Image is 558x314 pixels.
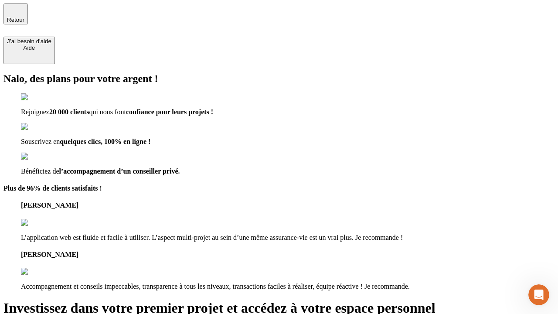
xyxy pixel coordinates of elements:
h4: [PERSON_NAME] [21,201,555,209]
img: reviews stars [21,219,64,227]
span: l’accompagnement d’un conseiller privé. [59,167,180,175]
iframe: Intercom live chat [528,284,549,305]
span: Souscrivez en [21,138,60,145]
h4: Plus de 96% de clients satisfaits ! [3,184,555,192]
h2: Nalo, des plans pour votre argent ! [3,73,555,85]
span: Retour [7,17,24,23]
div: J’ai besoin d'aide [7,38,51,44]
span: Rejoignez [21,108,49,116]
img: reviews stars [21,268,64,276]
img: checkmark [21,153,58,160]
button: Retour [3,3,28,24]
span: Bénéficiez de [21,167,59,175]
img: checkmark [21,93,58,101]
button: J’ai besoin d'aideAide [3,37,55,64]
span: 20 000 clients [49,108,89,116]
div: Aide [7,44,51,51]
span: qui nous font [89,108,126,116]
p: L’application web est fluide et facile à utiliser. L’aspect multi-projet au sein d’une même assur... [21,234,555,242]
span: confiance pour leurs projets ! [126,108,213,116]
span: quelques clics, 100% en ligne ! [60,138,150,145]
p: Accompagnement et conseils impeccables, transparence à tous les niveaux, transactions faciles à r... [21,283,555,290]
h4: [PERSON_NAME] [21,251,555,259]
img: checkmark [21,123,58,131]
